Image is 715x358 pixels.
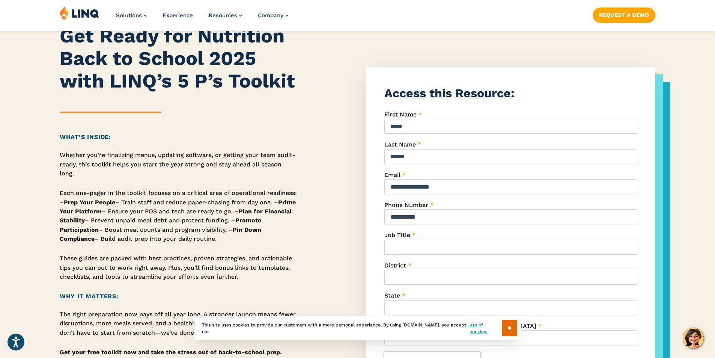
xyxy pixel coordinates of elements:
[163,12,193,19] a: Experience
[384,201,428,208] span: Phone Number
[209,12,237,19] span: Resources
[384,85,637,102] h3: Access this Resource:
[194,316,521,340] div: This site uses cookies to provide our customers with a more personal experience. By using [DOMAIN...
[384,262,406,269] span: District
[60,6,99,20] img: LINQ | K‑12 Software
[258,12,288,19] a: Company
[60,292,298,301] h2: Why It Matters:
[116,12,147,19] a: Solutions
[60,199,296,215] strong: Prime Your Platform
[683,328,704,349] button: Hello, have a question? Let’s chat.
[60,208,292,224] strong: Plan for Financial Stability
[384,141,416,148] span: Last Name
[116,12,142,19] span: Solutions
[60,226,261,242] strong: Pin Down Compliance
[384,231,410,239] span: Job Title
[384,171,400,178] span: Email
[209,12,242,19] a: Resources
[60,151,298,178] p: Whether you’re finalizing menus, updating software, or getting your team audit-ready, this toolki...
[60,310,298,337] p: The right preparation now pays off all year long. A stronger launch means fewer disruptions, more...
[470,322,501,335] a: use of cookies.
[116,6,288,31] nav: Primary Navigation
[258,12,283,19] span: Company
[60,349,282,356] strong: Get your free toolkit now and take the stress out of back-to-school prep.
[60,189,298,243] p: Each one-pager in the toolkit focuses on a critical area of operational readiness: – – Train staf...
[384,111,417,118] span: First Name
[60,254,298,281] p: These guides are packed with best practices, proven strategies, and actionable tips you can put t...
[64,199,115,206] strong: Prep Your People
[60,133,298,142] h2: What’s Inside:
[384,292,400,299] span: State
[593,8,655,23] a: Request a Demo
[60,24,295,92] strong: Get Ready for Nutrition Back to School 2025 with LINQ’s 5 P’s Toolkit
[593,6,655,23] nav: Button Navigation
[60,217,261,233] strong: Promote Participation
